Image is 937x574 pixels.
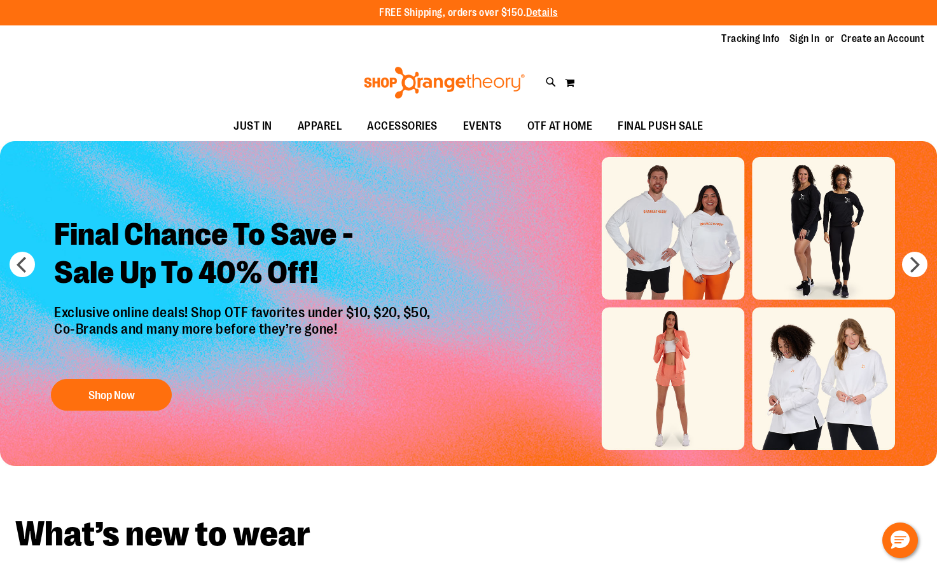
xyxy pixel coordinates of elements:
h2: What’s new to wear [15,517,922,552]
a: OTF AT HOME [515,112,606,141]
button: next [902,252,927,277]
button: Shop Now [51,379,172,411]
a: Create an Account [841,32,925,46]
span: APPAREL [298,112,342,140]
button: prev [10,252,35,277]
button: Hello, have a question? Let’s chat. [882,523,918,558]
span: JUST IN [233,112,272,140]
img: Shop Orangetheory [362,67,527,99]
a: JUST IN [221,112,285,141]
span: ACCESSORIES [367,112,438,140]
span: EVENTS [463,112,502,140]
span: FINAL PUSH SALE [618,112,704,140]
a: Sign In [789,32,820,46]
p: Exclusive online deals! Shop OTF favorites under $10, $20, $50, Co-Brands and many more before th... [45,304,443,367]
a: APPAREL [285,112,355,141]
a: Details [526,7,558,18]
p: FREE Shipping, orders over $150. [379,6,558,20]
a: Final Chance To Save -Sale Up To 40% Off! Exclusive online deals! Shop OTF favorites under $10, $... [45,206,443,418]
a: ACCESSORIES [354,112,450,141]
a: Tracking Info [721,32,780,46]
span: OTF AT HOME [527,112,593,140]
a: FINAL PUSH SALE [605,112,716,141]
a: EVENTS [450,112,515,141]
h2: Final Chance To Save - Sale Up To 40% Off! [45,206,443,304]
